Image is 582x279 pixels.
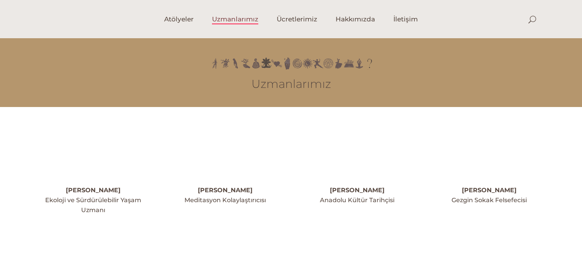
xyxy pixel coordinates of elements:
span: Gezgin Sokak Felsefecisi [452,196,527,204]
span: Uzmanlarımız [212,15,258,24]
h3: Uzmanlarımız [42,77,540,91]
span: Atölyeler [164,15,194,24]
span: Ücretlerimiz [277,15,317,24]
span: Anadolu Kültür Tarihçisi [320,196,395,204]
a: [PERSON_NAME] [330,187,385,194]
img: svg%3E [462,124,516,178]
a: [PERSON_NAME] [66,187,121,194]
span: Ekoloji ve Sürdürülebilir Yaşam Uzmanı [45,196,141,214]
a: [PERSON_NAME] [462,187,517,194]
img: svg%3E [66,124,120,178]
img: svg%3E [330,124,384,178]
img: svg%3E [198,124,252,178]
span: Hakkımızda [336,15,375,24]
span: Meditasyon Kolaylaştırıcısı [184,196,266,204]
a: [PERSON_NAME] [198,187,253,194]
span: İletişim [393,15,418,24]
